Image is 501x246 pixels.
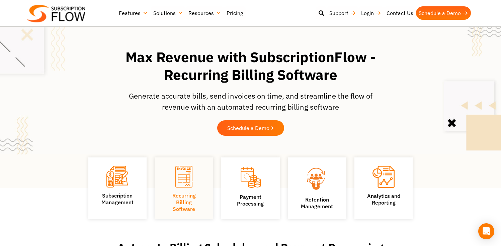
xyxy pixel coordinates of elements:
[27,5,85,22] img: Subscriptionflow
[237,194,264,207] a: PaymentProcessing
[298,166,336,191] img: Retention Management icon
[129,90,373,112] p: Generate accurate bills, send invoices on time, and streamline the flow of revenue with an automa...
[175,166,192,188] img: Recurring Billing Software icon
[227,125,269,131] span: Schedule a Demo
[186,6,224,20] a: Resources
[478,223,494,239] div: Open Intercom Messenger
[172,192,196,212] a: Recurring Billing Software
[217,120,284,136] a: Schedule a Demo
[372,166,395,188] img: Analytics and Reporting icon
[367,193,400,206] a: Analytics andReporting
[151,6,186,20] a: Solutions
[358,6,384,20] a: Login
[327,6,358,20] a: Support
[116,6,151,20] a: Features
[240,166,261,189] img: Payment Processing icon
[101,192,134,206] a: SubscriptionManagement
[112,48,390,84] h1: Max Revenue with SubscriptionFlow - Recurring Billing Software
[106,166,128,188] img: Subscription Management icon
[224,6,246,20] a: Pricing
[384,6,416,20] a: Contact Us
[416,6,471,20] a: Schedule a Demo
[301,196,333,210] a: Retention Management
